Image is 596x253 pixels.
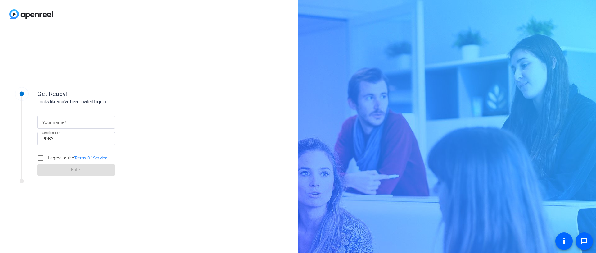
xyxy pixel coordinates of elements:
label: I agree to the [47,155,107,161]
mat-label: Your name [42,120,64,125]
mat-icon: message [580,237,588,245]
mat-icon: accessibility [560,237,568,245]
mat-label: Session ID [42,131,58,135]
a: Terms Of Service [74,155,107,160]
div: Get Ready! [37,89,161,99]
div: Looks like you've been invited to join [37,99,161,105]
